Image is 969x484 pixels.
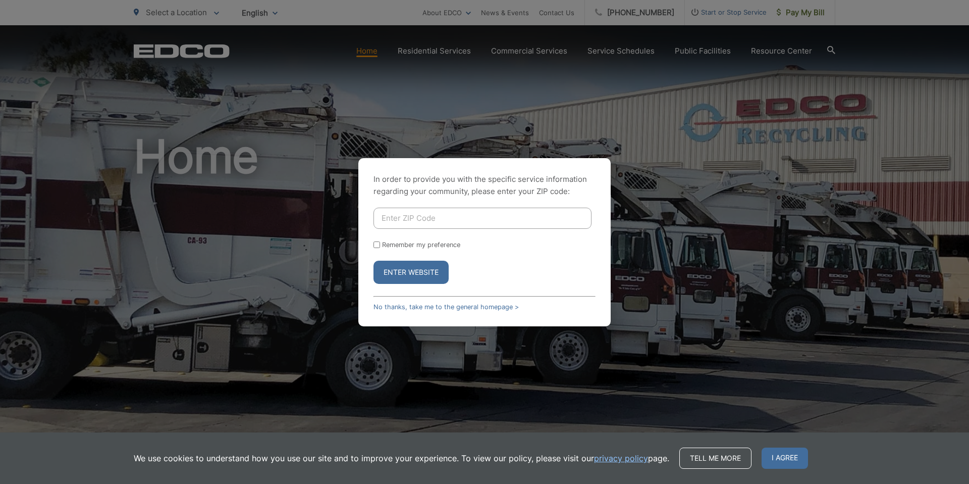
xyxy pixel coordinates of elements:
a: privacy policy [594,452,648,464]
p: We use cookies to understand how you use our site and to improve your experience. To view our pol... [134,452,669,464]
input: Enter ZIP Code [373,208,591,229]
p: In order to provide you with the specific service information regarding your community, please en... [373,173,596,198]
a: Tell me more [679,448,751,469]
button: Enter Website [373,261,449,284]
label: Remember my preference [382,241,460,249]
a: No thanks, take me to the general homepage > [373,303,519,311]
span: I agree [762,448,808,469]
